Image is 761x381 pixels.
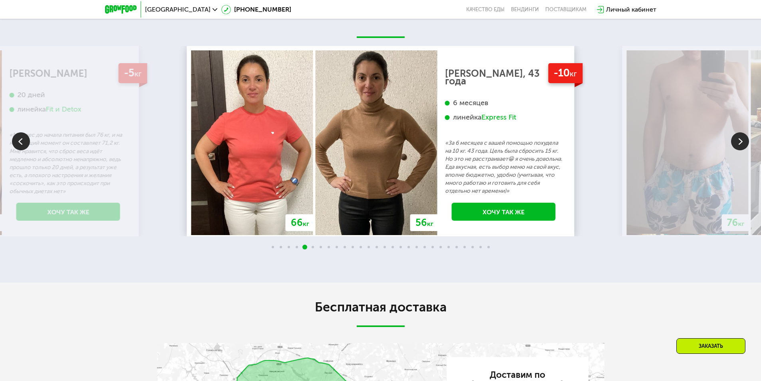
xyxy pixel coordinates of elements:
span: кг [134,69,141,78]
a: Вендинги [511,6,539,13]
div: -5 [118,63,147,84]
h2: Бесплатная доставка [157,299,604,315]
div: поставщикам [545,6,586,13]
div: [PERSON_NAME] [10,70,127,78]
div: 76 [722,214,750,231]
a: [PHONE_NUMBER] [221,5,291,14]
a: Качество еды [466,6,505,13]
div: 66 [286,214,314,231]
div: линейка [445,113,562,122]
p: «Мой вес до начала питания был 76 кг, и на настоящий момент он составляет 71,2 кг. Мне нравится, ... [10,131,127,195]
div: линейка [10,105,127,114]
span: кг [738,220,745,227]
a: Хочу так же [452,203,556,221]
div: 56 [410,214,439,231]
div: Fit и Detox [46,105,81,114]
span: кг [570,69,577,78]
div: Express Fit [481,113,516,122]
span: кг [427,220,433,227]
div: 20 дней [10,90,127,100]
span: кг [303,220,309,227]
a: Хочу так же [16,203,120,221]
img: Slide right [731,132,749,150]
div: 6 месяцев [445,98,562,108]
div: -10 [548,63,582,84]
div: [PERSON_NAME], 43 года [445,70,562,86]
span: [GEOGRAPHIC_DATA] [145,6,211,13]
div: Заказать [676,338,745,354]
div: Личный кабинет [606,5,656,14]
img: Slide left [12,132,30,150]
p: «За 6 месяцев с вашей помощью похудела на 10 кг. 43 года. Цель была сбросить 15 кг. Но это не рас... [445,139,562,195]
